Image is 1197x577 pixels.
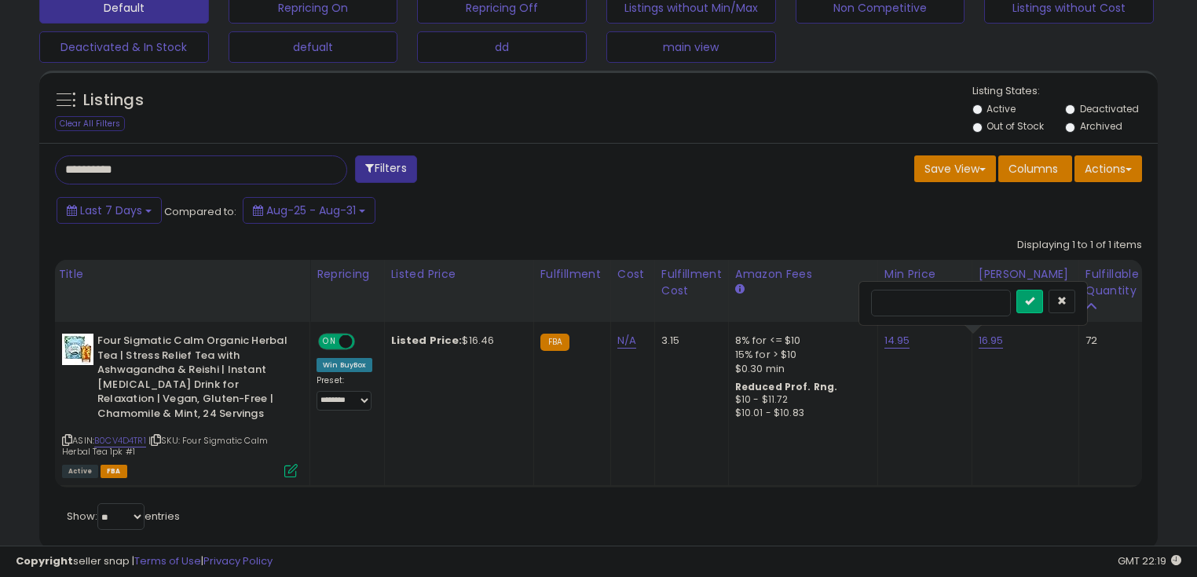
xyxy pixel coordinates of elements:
[101,465,127,478] span: FBA
[1085,334,1134,348] div: 72
[57,197,162,224] button: Last 7 Days
[998,155,1072,182] button: Columns
[391,334,522,348] div: $16.46
[1017,238,1142,253] div: Displaying 1 to 1 of 1 items
[884,333,910,349] a: 14.95
[58,266,303,283] div: Title
[391,266,527,283] div: Listed Price
[317,358,372,372] div: Win BuyBox
[540,334,569,351] small: FBA
[317,375,372,411] div: Preset:
[67,509,180,524] span: Show: entries
[735,380,838,393] b: Reduced Prof. Rng.
[243,197,375,224] button: Aug-25 - Aug-31
[735,266,871,283] div: Amazon Fees
[55,116,125,131] div: Clear All Filters
[735,362,866,376] div: $0.30 min
[914,155,996,182] button: Save View
[62,334,298,476] div: ASIN:
[661,334,716,348] div: 3.15
[979,333,1004,349] a: 16.95
[164,204,236,219] span: Compared to:
[353,335,378,349] span: OFF
[1080,119,1122,133] label: Archived
[661,266,722,299] div: Fulfillment Cost
[134,553,201,568] a: Terms of Use
[987,102,1016,115] label: Active
[355,155,416,183] button: Filters
[266,203,356,218] span: Aug-25 - Aug-31
[83,89,144,111] h5: Listings
[203,553,273,568] a: Privacy Policy
[391,333,463,348] b: Listed Price:
[987,119,1044,133] label: Out of Stock
[62,434,268,458] span: | SKU: Four Sigmatic Calm Herbal Tea 1pk #1
[540,266,604,283] div: Fulfillment
[972,84,1159,99] p: Listing States:
[97,334,288,425] b: Four Sigmatic Calm Organic Herbal Tea | Stress Relief Tea with Ashwagandha & Reishi | Instant [ME...
[1080,102,1139,115] label: Deactivated
[320,335,339,349] span: ON
[606,31,776,63] button: main view
[1118,553,1181,568] span: 2025-09-8 22:19 GMT
[979,266,1072,283] div: [PERSON_NAME]
[1085,266,1140,299] div: Fulfillable Quantity
[94,434,146,447] a: B0CV4D4TR1
[735,407,866,420] div: $10.01 - $10.83
[1074,155,1142,182] button: Actions
[62,465,98,478] span: All listings currently available for purchase on Amazon
[1008,161,1058,177] span: Columns
[617,333,636,349] a: N/A
[617,266,648,283] div: Cost
[229,31,398,63] button: defualt
[80,203,142,218] span: Last 7 Days
[16,553,73,568] strong: Copyright
[62,334,93,365] img: 51Mi55RAPpL._SL40_.jpg
[417,31,587,63] button: dd
[39,31,209,63] button: Deactivated & In Stock
[735,283,745,297] small: Amazon Fees.
[735,334,866,348] div: 8% for <= $10
[16,554,273,569] div: seller snap | |
[735,393,866,407] div: $10 - $11.72
[735,348,866,362] div: 15% for > $10
[884,266,965,283] div: Min Price
[317,266,378,283] div: Repricing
